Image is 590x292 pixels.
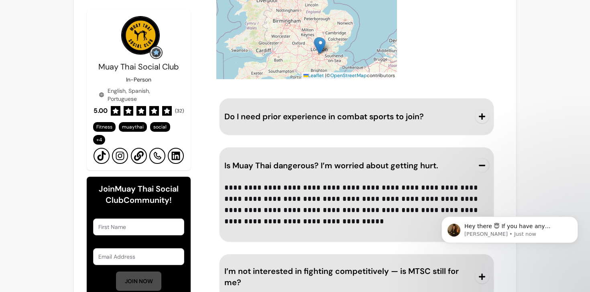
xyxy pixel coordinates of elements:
[122,124,144,130] span: muaythai
[330,72,367,79] a: OpenStreetMap
[224,152,489,179] button: Is Muay Thai dangerous? I’m worried about getting hurt.
[224,160,438,171] span: Is Muay Thai dangerous? I’m worried about getting hurt.
[121,16,160,55] img: Provider image
[303,72,324,79] a: Leaflet
[315,37,326,54] img: Muay Thai Social Club
[224,103,489,130] button: Do I need prior experience in combat sports to join?
[98,253,179,261] input: Email Address
[224,179,489,230] div: Is Muay Thai dangerous? I’m worried about getting hurt.
[151,48,161,57] img: Grow
[98,223,179,231] input: First Name
[224,266,459,288] span: I’m not interested in fighting competitively — is MTSC still for me?
[96,124,112,130] span: Fitness
[429,200,590,288] iframe: Intercom notifications message
[93,183,185,206] h6: Join Muay Thai Social Club Community!
[314,37,324,53] img: Muay Thai Social Club
[325,72,326,79] span: |
[126,76,151,84] p: In-Person
[99,87,179,103] div: English, Spanish, Portuguese
[94,106,108,116] span: 5.00
[301,72,397,79] div: © contributors
[224,111,424,122] span: Do I need prior experience in combat sports to join?
[95,137,104,143] span: + 4
[175,108,184,114] span: ( 32 )
[153,124,167,130] span: social
[98,61,179,72] span: Muay Thai Social Club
